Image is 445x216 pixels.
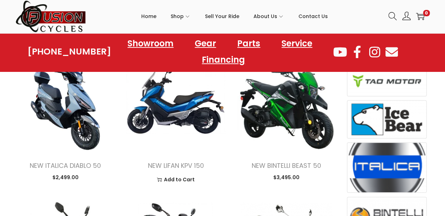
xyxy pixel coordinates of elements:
span: Home [141,7,156,25]
span: $ [273,174,276,181]
a: Sell Your Ride [205,0,239,32]
img: Tao Motor [347,66,427,96]
a: Financing [195,52,252,68]
span: 2,499.00 [52,174,78,181]
span: Shop [171,7,184,25]
a: Add to Cart [131,174,220,185]
nav: Primary navigation [86,0,383,32]
img: Italica Motors [347,143,427,192]
span: Contact Us [298,7,328,25]
a: Service [274,35,319,52]
a: Showroom [120,35,181,52]
span: $ [52,174,55,181]
img: Ice Bear [347,101,427,138]
a: About Us [253,0,284,32]
a: Home [141,0,156,32]
a: NEW ITALICA DIABLO 50 [30,161,101,170]
span: 3,495.00 [273,174,299,181]
a: 0 [416,12,424,21]
a: Shop [171,0,191,32]
a: NEW LIFAN KPV 150 [148,161,204,170]
a: Gear [188,35,223,52]
span: Sell Your Ride [205,7,239,25]
a: NEW BINTELLI BEAST 50 [251,161,321,170]
a: Parts [230,35,267,52]
span: About Us [253,7,277,25]
a: [PHONE_NUMBER] [28,47,111,57]
a: Contact Us [298,0,328,32]
nav: Menu [111,35,332,68]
